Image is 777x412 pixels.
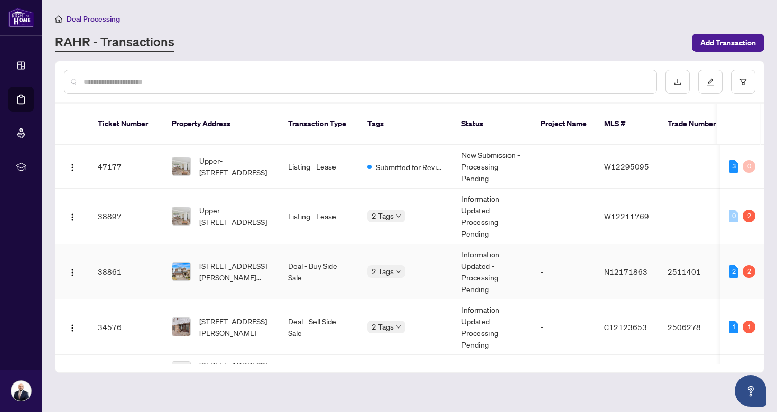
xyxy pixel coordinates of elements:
[172,207,190,225] img: thumbnail-img
[596,104,659,145] th: MLS #
[674,78,681,86] span: download
[396,324,401,330] span: down
[604,211,649,221] span: W12211769
[199,260,271,283] span: [STREET_ADDRESS][PERSON_NAME][PERSON_NAME]
[396,269,401,274] span: down
[89,355,163,387] td: 33412
[729,265,738,278] div: 2
[453,299,532,355] td: Information Updated - Processing Pending
[532,299,596,355] td: -
[659,145,733,189] td: -
[659,355,733,387] td: 2506278
[376,161,445,173] span: Submitted for Review
[731,70,755,94] button: filter
[604,162,649,171] span: W12295095
[172,318,190,336] img: thumbnail-img
[604,322,647,332] span: C12123653
[532,244,596,299] td: -
[453,355,532,387] td: -
[659,189,733,244] td: -
[64,208,81,224] button: Logo
[89,299,163,355] td: 34576
[659,299,733,355] td: 2506278
[453,145,532,189] td: New Submission - Processing Pending
[659,244,733,299] td: 2511401
[735,375,766,407] button: Open asap
[707,78,714,86] span: edit
[64,263,81,280] button: Logo
[396,213,401,219] span: down
[453,189,532,244] td: Information Updated - Processing Pending
[743,210,755,222] div: 2
[11,381,31,401] img: Profile Icon
[89,145,163,189] td: 47177
[199,155,271,178] span: Upper-[STREET_ADDRESS]
[604,267,647,276] span: N12171863
[8,8,34,27] img: logo
[372,265,394,277] span: 2 Tags
[172,362,190,380] img: thumbnail-img
[532,145,596,189] td: -
[89,104,163,145] th: Ticket Number
[199,315,271,339] span: [STREET_ADDRESS][PERSON_NAME]
[739,78,747,86] span: filter
[67,14,120,24] span: Deal Processing
[372,210,394,222] span: 2 Tags
[698,70,723,94] button: edit
[89,244,163,299] td: 38861
[280,189,359,244] td: Listing - Lease
[665,70,690,94] button: download
[199,359,271,382] span: [STREET_ADDRESS][PERSON_NAME]
[359,104,453,145] th: Tags
[68,324,77,332] img: Logo
[89,189,163,244] td: 38897
[729,160,738,173] div: 3
[280,355,359,387] td: Listing
[172,263,190,280] img: thumbnail-img
[68,163,77,172] img: Logo
[68,213,77,221] img: Logo
[729,210,738,222] div: 0
[280,104,359,145] th: Transaction Type
[532,189,596,244] td: -
[163,104,280,145] th: Property Address
[199,204,271,228] span: Upper-[STREET_ADDRESS]
[172,157,190,175] img: thumbnail-img
[64,319,81,335] button: Logo
[659,104,733,145] th: Trade Number
[64,158,81,175] button: Logo
[55,15,62,23] span: home
[532,104,596,145] th: Project Name
[68,268,77,277] img: Logo
[453,244,532,299] td: Information Updated - Processing Pending
[729,321,738,333] div: 1
[280,145,359,189] td: Listing - Lease
[692,34,764,52] button: Add Transaction
[280,299,359,355] td: Deal - Sell Side Sale
[280,244,359,299] td: Deal - Buy Side Sale
[700,34,756,51] span: Add Transaction
[372,321,394,333] span: 2 Tags
[64,362,81,379] button: Logo
[743,160,755,173] div: 0
[55,33,174,52] a: RAHR - Transactions
[532,355,596,387] td: -
[743,265,755,278] div: 2
[743,321,755,333] div: 1
[453,104,532,145] th: Status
